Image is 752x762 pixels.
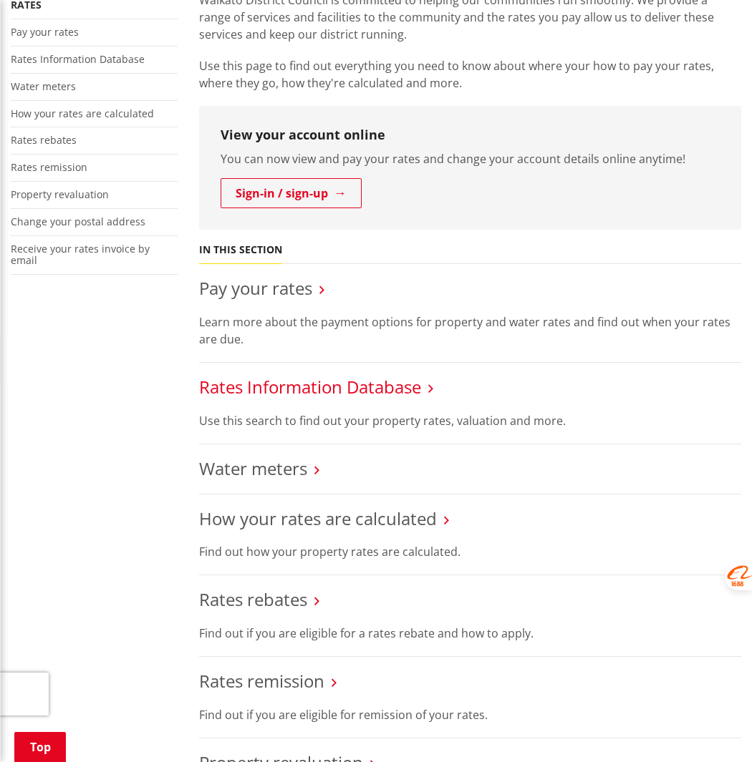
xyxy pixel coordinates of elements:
a: Water meters [199,456,307,480]
h5: In this section [199,244,282,256]
a: Change your postal address [11,215,145,228]
p: Learn more about the payment options for property and water rates and find out when your rates ar... [199,313,742,348]
a: Pay your rates [11,25,79,39]
a: Pay your rates [199,276,312,300]
p: Find out if you are eligible for a rates rebate and how to apply. [199,625,742,642]
a: Rates rebates [199,587,307,611]
p: Find out how your property rates are calculated. [199,543,742,560]
p: Use this page to find out everything you need to know about where your how to pay your rates, whe... [199,57,742,92]
a: Rates remission [11,160,87,174]
p: Find out if you are eligible for remission of your rates. [199,706,742,723]
a: Rates Information Database [11,52,145,66]
iframe: Messenger Launcher [686,702,738,753]
a: Property revaluation [11,187,109,201]
a: Top [14,732,66,762]
a: Rates remission [199,669,324,693]
a: Rates Information Database [199,375,421,399]
a: Water meters [11,79,76,93]
a: How your rates are calculated [199,507,437,530]
a: Rates rebates [11,133,77,147]
p: Use this search to find out your property rates, valuation and more. [199,412,742,429]
a: Sign-in / sign-up [221,178,362,208]
a: How your rates are calculated [11,107,154,120]
p: You can now view and pay your rates and change your account details online anytime! [221,150,720,167]
a: Receive your rates invoice by email [11,242,150,268]
h3: View your account online [221,127,720,143]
